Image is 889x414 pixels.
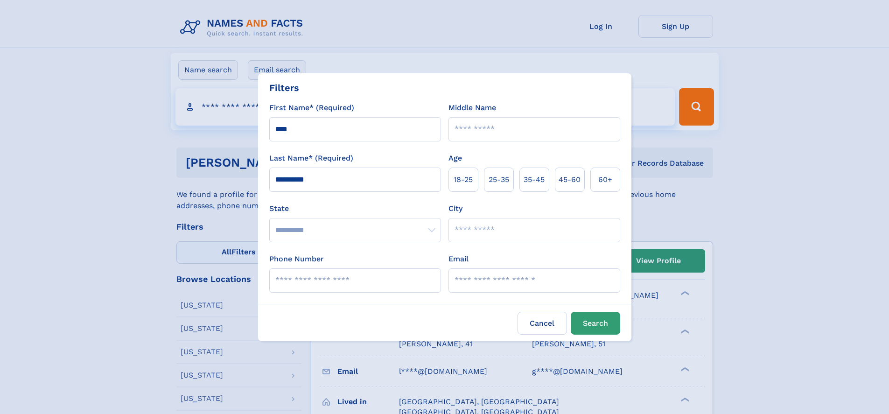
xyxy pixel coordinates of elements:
span: 25‑35 [489,174,509,185]
label: Phone Number [269,253,324,265]
label: City [448,203,462,214]
label: Age [448,153,462,164]
label: First Name* (Required) [269,102,354,113]
span: 60+ [598,174,612,185]
label: Middle Name [448,102,496,113]
span: 35‑45 [524,174,545,185]
label: Email [448,253,469,265]
span: 18‑25 [454,174,473,185]
span: 45‑60 [559,174,581,185]
button: Search [571,312,620,335]
div: Filters [269,81,299,95]
label: State [269,203,441,214]
label: Cancel [518,312,567,335]
label: Last Name* (Required) [269,153,353,164]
